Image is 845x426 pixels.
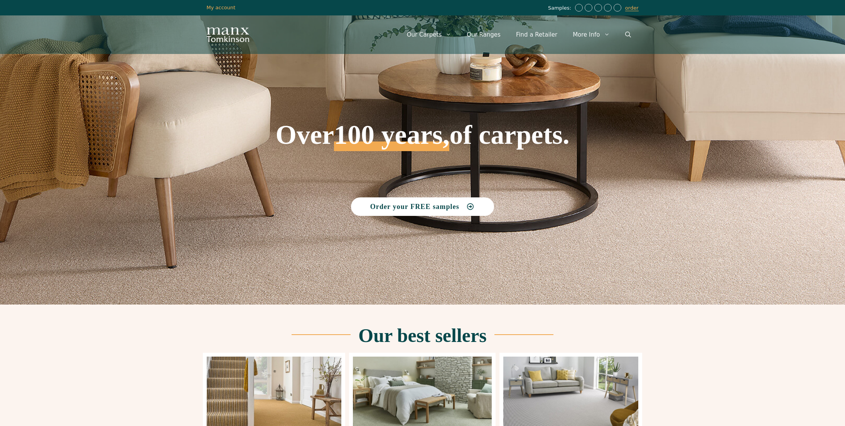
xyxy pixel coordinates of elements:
[334,128,449,151] span: 100 years,
[351,197,494,216] a: Order your FREE samples
[565,23,617,46] a: More Info
[617,23,639,46] a: Open Search Bar
[207,66,639,151] h1: Over of carpets.
[358,326,486,345] h2: Our best sellers
[207,27,249,42] img: Manx Tomkinson
[370,203,459,210] span: Order your FREE samples
[508,23,565,46] a: Find a Retailer
[625,5,639,11] a: order
[207,5,236,10] a: My account
[399,23,459,46] a: Our Carpets
[548,5,573,12] span: Samples:
[399,23,639,46] nav: Primary
[459,23,508,46] a: Our Ranges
